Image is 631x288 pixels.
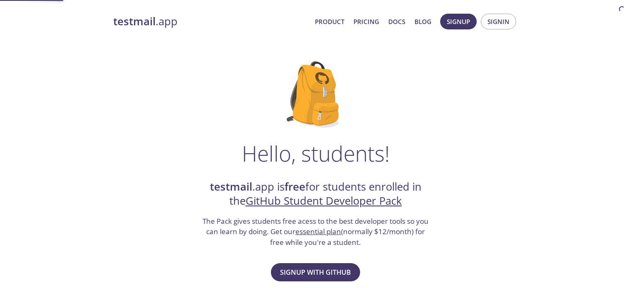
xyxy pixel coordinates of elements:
[271,263,360,281] button: Signup with GitHub
[113,15,308,29] a: testmail.app
[353,16,379,27] a: Pricing
[315,16,344,27] a: Product
[246,194,402,208] a: GitHub Student Developer Pack
[295,227,341,236] a: essential plan
[440,14,477,29] button: Signup
[202,180,430,208] h2: .app is for students enrolled in the
[113,14,156,29] strong: testmail
[280,266,351,278] span: Signup with GitHub
[285,179,305,194] strong: free
[388,16,405,27] a: Docs
[414,16,431,27] a: Blog
[487,16,509,27] span: Signin
[287,61,344,128] img: github-student-backpack.png
[210,179,252,194] strong: testmail
[242,141,390,166] h1: Hello, students!
[202,216,430,248] h3: The Pack gives students free acess to the best developer tools so you can learn by doing. Get our...
[481,14,516,29] button: Signin
[447,16,470,27] span: Signup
